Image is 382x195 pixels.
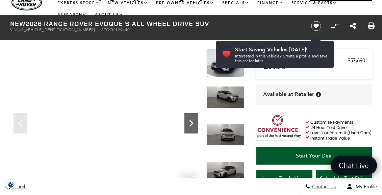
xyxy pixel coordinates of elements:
[263,64,365,70] a: Details
[330,21,340,31] button: Compare Vehicle
[316,170,372,187] a: Schedule Test Drive
[350,22,356,30] a: Share this New 2026 Range Rover Evoque S All Wheel Drive SUV
[101,27,116,32] span: Stock:
[91,9,127,21] a: About Us
[10,49,201,192] iframe: Interactive Walkaround/Photo gallery of the vehicle/product
[256,147,372,165] a: Start Your Deal
[10,27,18,32] span: VIN:
[331,156,377,175] a: Chat Live
[261,175,308,181] span: Instant Trade Value
[18,27,95,32] span: [US_VEHICLE_IDENTIFICATION_NUMBER]
[206,162,245,184] img: New 2026 Seoul Pearl Silver LAND ROVER S image 4
[310,184,336,190] span: Contact Us
[309,21,324,31] button: Save vehicle
[341,178,382,195] button: Open user profile menu
[320,175,368,181] span: Schedule Test Drive
[263,91,314,98] span: Available at Retailer
[184,113,198,133] div: Next
[335,161,372,170] span: Chat Live
[348,57,365,64] span: $57,690
[263,57,365,64] a: MSRP $57,690
[353,184,377,190] span: My Profile
[10,19,26,28] strong: New
[206,124,245,146] img: New 2026 Seoul Pearl Silver LAND ROVER S image 3
[368,22,375,30] a: Print this New 2026 Range Rover Evoque S All Wheel Drive SUV
[256,170,312,187] a: Instant Trade Value
[3,181,19,188] section: Click to Open Cookie Consent Modal
[206,49,245,77] img: New 2026 Seoul Pearl Silver LAND ROVER S image 1
[116,27,132,32] span: L294401
[3,181,19,188] img: Opt-Out Icon
[316,92,321,97] div: Vehicle is in stock and ready for immediate delivery. Due to demand, availability is subject to c...
[10,20,301,27] h1: 2026 Range Rover Evoque S All Wheel Drive SUV
[206,86,245,108] img: New 2026 Seoul Pearl Silver LAND ROVER S image 2
[15,174,57,187] div: (35) Photos
[53,9,91,21] a: Research
[296,152,333,159] span: Start Your Deal
[263,57,348,64] span: MSRP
